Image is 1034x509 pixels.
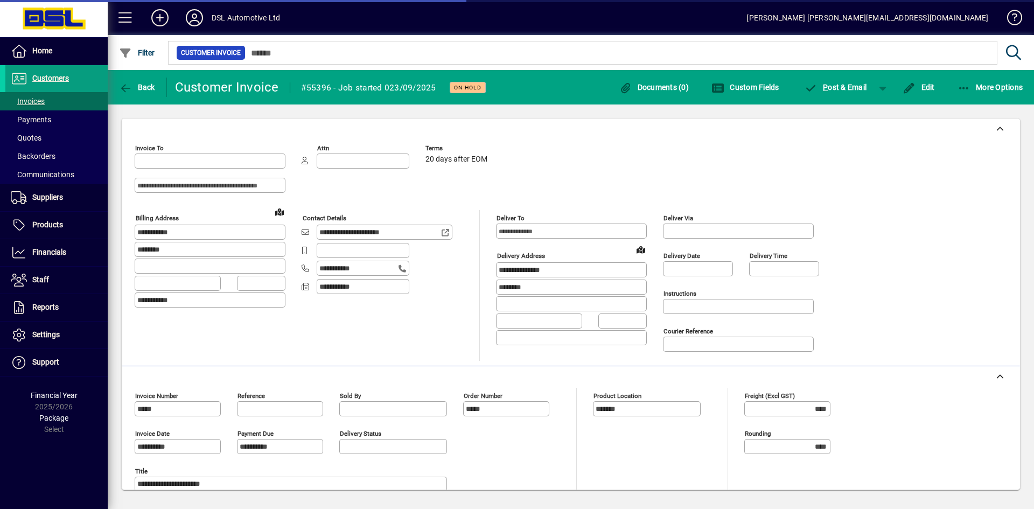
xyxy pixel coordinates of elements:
a: Communications [5,165,108,184]
span: Filter [119,48,155,57]
mat-label: Deliver via [663,214,693,222]
span: Staff [32,275,49,284]
button: Back [116,78,158,97]
mat-label: Product location [593,392,641,400]
button: Edit [900,78,938,97]
span: Suppliers [32,193,63,201]
button: Post & Email [799,78,872,97]
span: Custom Fields [711,83,779,92]
mat-label: Order number [464,392,502,400]
mat-label: Sold by [340,392,361,400]
a: Home [5,38,108,65]
div: DSL Automotive Ltd [212,9,280,26]
span: Support [32,358,59,366]
mat-label: Invoice To [135,144,164,152]
div: Customer Invoice [175,79,279,96]
mat-label: Deliver To [497,214,525,222]
mat-label: Instructions [663,290,696,297]
div: #55396 - Job started 023/09/2025 [301,79,436,96]
span: Financial Year [31,391,78,400]
button: Add [143,8,177,27]
span: Financials [32,248,66,256]
mat-label: Courier Reference [663,327,713,335]
span: Home [32,46,52,55]
span: Customer Invoice [181,47,241,58]
span: Customers [32,74,69,82]
a: Backorders [5,147,108,165]
a: Quotes [5,129,108,147]
a: Financials [5,239,108,266]
a: Products [5,212,108,239]
span: Package [39,414,68,422]
span: Documents (0) [619,83,689,92]
span: Back [119,83,155,92]
span: Communications [11,170,74,179]
mat-label: Rounding [745,430,771,437]
mat-label: Delivery date [663,252,700,260]
mat-label: Invoice date [135,430,170,437]
mat-label: Attn [317,144,329,152]
mat-label: Reference [237,392,265,400]
span: ost & Email [805,83,867,92]
span: Payments [11,115,51,124]
mat-label: Freight (excl GST) [745,392,795,400]
mat-label: Invoice number [135,392,178,400]
a: View on map [271,203,288,220]
a: Payments [5,110,108,129]
button: Profile [177,8,212,27]
a: Invoices [5,92,108,110]
span: Edit [903,83,935,92]
app-page-header-button: Back [108,78,167,97]
div: [PERSON_NAME] [PERSON_NAME][EMAIL_ADDRESS][DOMAIN_NAME] [746,9,988,26]
span: P [823,83,828,92]
span: On hold [454,84,481,91]
a: Settings [5,322,108,348]
button: Custom Fields [709,78,782,97]
a: Reports [5,294,108,321]
span: Invoices [11,97,45,106]
span: Reports [32,303,59,311]
button: More Options [955,78,1026,97]
a: Knowledge Base [999,2,1021,37]
span: Backorders [11,152,55,161]
span: Settings [32,330,60,339]
a: Suppliers [5,184,108,211]
a: Staff [5,267,108,294]
mat-label: Delivery status [340,430,381,437]
span: Terms [425,145,490,152]
button: Documents (0) [616,78,691,97]
span: Products [32,220,63,229]
span: 20 days after EOM [425,155,487,164]
a: View on map [632,241,649,258]
span: More Options [958,83,1023,92]
span: Quotes [11,134,41,142]
mat-label: Title [135,468,148,475]
a: Support [5,349,108,376]
button: Filter [116,43,158,62]
mat-label: Payment due [237,430,274,437]
mat-label: Delivery time [750,252,787,260]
